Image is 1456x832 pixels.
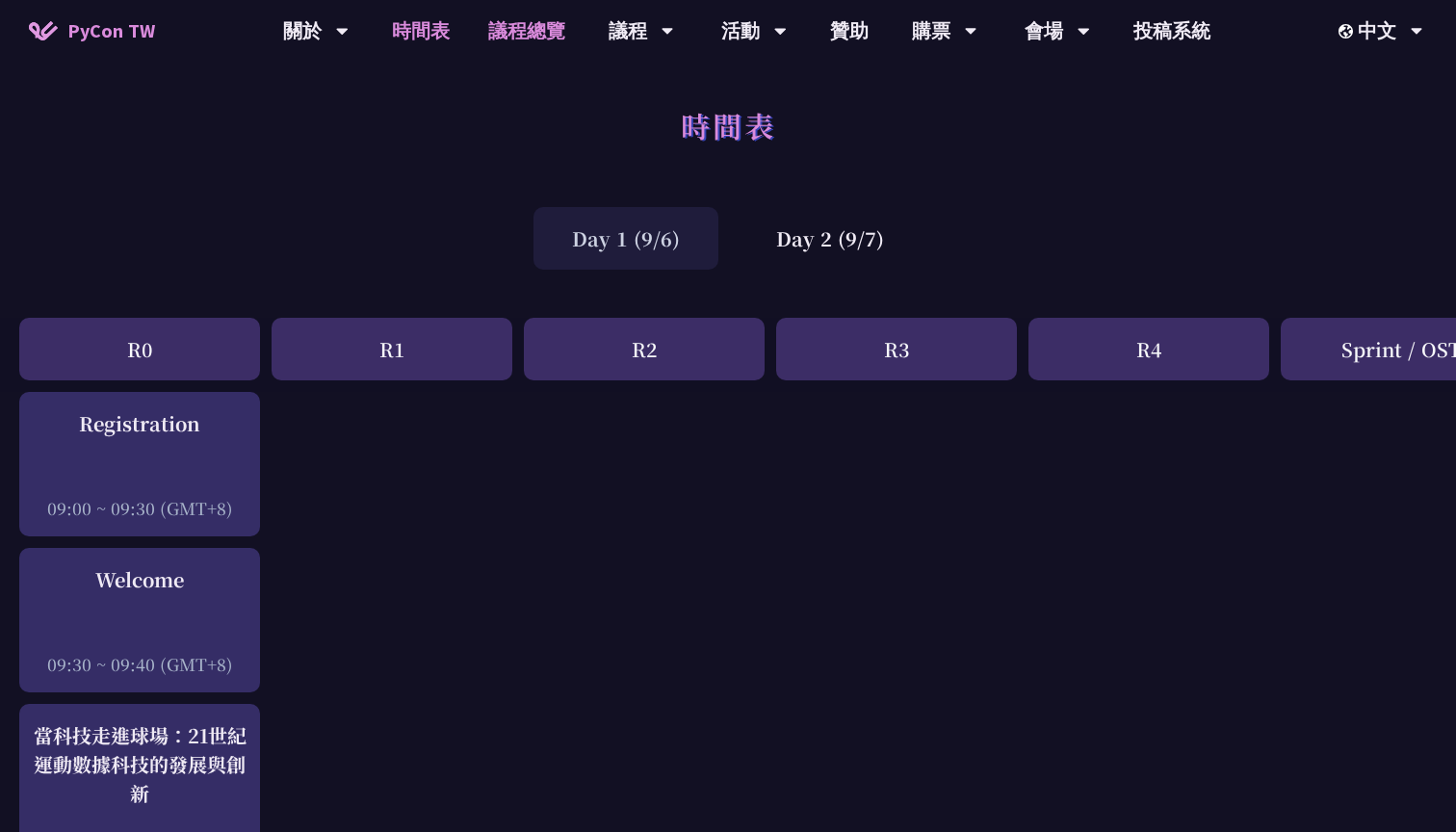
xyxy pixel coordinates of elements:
h1: 時間表 [681,96,776,154]
div: Day 1 (9/6) [533,207,718,270]
a: PyCon TW [10,7,174,55]
div: R4 [1028,318,1269,380]
div: R1 [272,318,512,380]
div: 09:00 ~ 09:30 (GMT+8) [29,496,250,520]
img: Home icon of PyCon TW 2025 [29,21,58,40]
div: Welcome [29,565,250,594]
div: 當科技走進球場：21世紀運動數據科技的發展與創新 [29,721,250,808]
div: Day 2 (9/7) [738,207,923,270]
img: Locale Icon [1339,24,1358,39]
div: R3 [776,318,1017,380]
div: 09:30 ~ 09:40 (GMT+8) [29,652,250,676]
div: Registration [29,409,250,438]
div: R2 [524,318,765,380]
span: PyCon TW [67,16,155,45]
div: R0 [19,318,260,380]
